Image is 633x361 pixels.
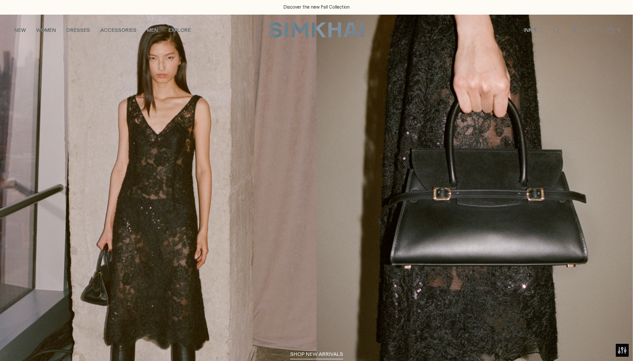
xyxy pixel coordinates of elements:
a: WOMEN [36,21,56,40]
a: Open cart modal [602,21,619,39]
a: EXPLORE [168,21,191,40]
a: Wishlist [584,21,601,39]
a: Go to the account page [566,21,583,39]
a: ACCESSORIES [100,21,137,40]
a: NEW [14,21,26,40]
span: 0 [615,26,623,34]
a: SIMKHAI [269,21,364,38]
a: Open search modal [548,21,565,39]
span: shop new arrivals [290,351,343,357]
button: INR ₹ [524,21,545,40]
a: shop new arrivals [290,351,343,360]
a: MEN [147,21,158,40]
a: DRESSES [66,21,90,40]
a: Discover the new Fall Collection [283,4,350,11]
